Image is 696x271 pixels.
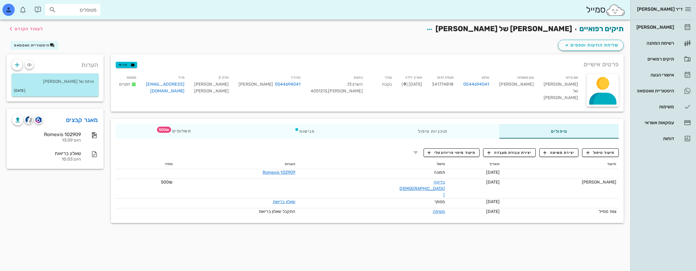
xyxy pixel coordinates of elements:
small: כתובת [354,76,363,80]
a: 0544694041 [463,81,489,88]
span: [PERSON_NAME] [327,88,363,94]
span: [DATE] [486,180,500,185]
a: משימות [633,99,694,114]
a: 0544694041 [275,81,301,88]
small: הורה 2 [219,76,229,80]
span: לעמוד הקודם [15,26,43,32]
div: עסקאות אשראי [635,120,674,125]
span: , [346,82,347,87]
small: מגדר [384,76,392,80]
span: [PERSON_NAME] של [PERSON_NAME] [435,24,572,33]
span: התקבל שאלון בריאות [259,209,295,214]
th: הערות [175,159,298,169]
span: [DATE] [486,199,500,204]
a: עסקאות אשראי [633,115,694,130]
button: תגיות [116,62,137,68]
div: [PERSON_NAME] [PERSON_NAME] [194,81,229,95]
div: שאלון בריאות [12,150,81,156]
div: משימות [635,104,674,109]
span: השרון 13 [346,82,363,87]
small: הורה 1 [291,76,301,80]
span: מסמך [434,199,445,204]
a: משימה [433,209,445,214]
div: דוחות [635,136,674,141]
img: cliniview logo [25,116,32,123]
span: , [327,88,328,94]
span: [DATE] [486,170,500,175]
div: היום 13:09 [12,138,81,143]
a: תיקים רפואיים [579,24,624,33]
span: שליחת הודעות וטפסים [563,42,618,49]
button: יצירת עבודת מעבדה [483,148,535,157]
span: תג [18,5,22,9]
a: Romexis 102909 [263,170,295,175]
span: 341774818 [432,82,454,87]
button: שליחת הודעות וטפסים [558,40,624,51]
small: מייל [178,76,184,80]
th: תאריך [447,159,502,169]
span: 4051213 [311,88,327,94]
span: היסטוריית וואטסאפ [14,43,49,47]
small: טלפון [482,76,490,80]
span: זמניים [119,82,130,87]
div: היסטוריית וואטסאפ [635,88,674,93]
div: נקבה [368,73,397,105]
a: אישורי הגעה [633,68,694,82]
img: romexis logo [35,117,41,123]
div: [PERSON_NAME] [494,73,538,105]
small: סטטוס [127,76,137,80]
a: [PERSON_NAME] [633,20,694,35]
small: שם פרטי [566,76,578,80]
small: תעודת זהות [437,76,454,80]
a: שאלון בריאות [273,199,295,204]
button: לעמוד הקודם [7,23,43,34]
div: היום 10:03 [12,157,81,162]
a: בדיקה [DEMOGRAPHIC_DATA] [399,180,445,198]
button: יצירת משימה [539,148,579,157]
div: סמייל [586,3,625,17]
span: תיעוד טיפול [586,150,615,155]
a: היסטוריית וואטסאפ [633,84,694,98]
span: פרטים אישיים [584,59,619,69]
small: שם משפחה [517,76,534,80]
div: הערות [7,54,104,72]
div: [PERSON_NAME] [635,25,674,30]
button: היסטוריית וואטסאפ [10,41,58,50]
a: רשימת המתנה [633,36,694,50]
span: תגיות [118,62,134,68]
th: מחיר [116,159,175,169]
button: romexis logo [34,116,43,124]
a: תיקים רפואיים [633,52,694,66]
span: ד״ר [PERSON_NAME] [637,6,683,12]
a: [EMAIL_ADDRESS][DOMAIN_NAME] [146,82,184,94]
img: SmileCloud logo [606,4,625,16]
th: תיעוד [502,159,619,169]
div: Romexis 102909 [12,132,81,137]
div: פגישות [242,124,366,139]
div: [PERSON_NAME] [505,179,616,185]
div: אישורי הגעה [635,72,674,77]
div: טיפולים [499,124,619,139]
button: תיעוד טיפול [582,148,619,157]
div: [PERSON_NAME] של [PERSON_NAME] [539,73,583,105]
div: רשימת המתנה [635,41,674,46]
a: מאגר קבצים [66,115,98,125]
span: יצירת עבודת מעבדה [487,150,531,155]
span: יצירת משימה [543,150,574,155]
div: צוות סמייל [505,208,616,215]
div: תיקים רפואיים [635,57,674,61]
th: טיפול [298,159,447,169]
span: תיעוד מיפוי פריודונטלי [428,150,476,155]
a: דוחות [633,131,694,146]
button: תיעוד מיפוי פריודונטלי [424,148,480,157]
small: תאריך לידה [405,76,422,80]
span: תשלומים [167,129,191,133]
span: 500₪ [161,180,173,185]
button: cliniview logo [24,116,33,124]
small: [DATE] [14,87,25,94]
span: [DATE] [486,209,500,214]
span: תג [157,127,171,133]
div: תוכניות טיפול [366,124,499,139]
span: תמונה [434,170,445,175]
span: [DATE] ( ) [402,82,422,87]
